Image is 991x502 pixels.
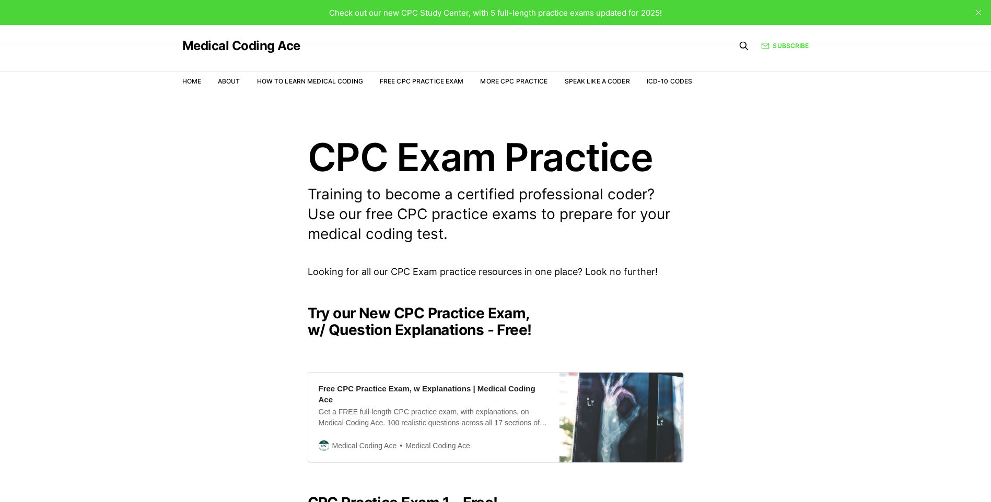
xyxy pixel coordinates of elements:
[308,372,684,463] a: Free CPC Practice Exam, w Explanations | Medical Coding AceGet a FREE full-length CPC practice ex...
[565,77,630,85] a: Speak Like a Coder
[308,305,684,338] h2: Try our New CPC Practice Exam, w/ Question Explanations - Free!
[480,77,547,85] a: More CPC Practice
[182,40,300,52] a: Medical Coding Ace
[397,440,470,452] span: Medical Coding Ace
[329,8,662,18] span: Check out our new CPC Study Center, with 5 full-length practice exams updated for 2025!
[319,407,549,428] div: Get a FREE full-length CPC practice exam, with explanations, on Medical Coding Ace. 100 realistic...
[380,77,464,85] a: Free CPC Practice Exam
[332,440,397,451] span: Medical Coding Ace
[319,383,549,405] div: Free CPC Practice Exam, w Explanations | Medical Coding Ace
[218,77,240,85] a: About
[647,77,692,85] a: ICD-10 Codes
[182,77,201,85] a: Home
[761,41,809,51] a: Subscribe
[821,451,991,502] iframe: portal-trigger
[257,77,363,85] a: How to Learn Medical Coding
[308,138,684,176] h1: CPC Exam Practice
[308,185,684,244] p: Training to become a certified professional coder? Use our free CPC practice exams to prepare for...
[970,4,987,21] button: close
[308,265,684,280] p: Looking for all our CPC Exam practice resources in one place? Look no further!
